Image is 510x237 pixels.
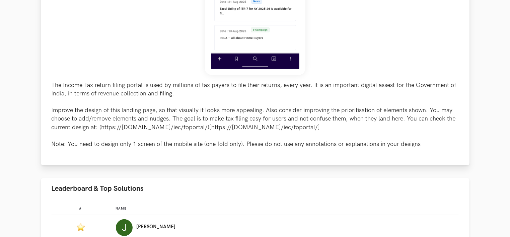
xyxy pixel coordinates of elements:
[137,224,176,230] p: [PERSON_NAME]
[52,81,459,149] p: The Income Tax return filing portal is used by millions of tax payers to file their returns, ever...
[77,223,85,231] img: Featured
[116,207,127,211] span: Name
[52,184,144,193] span: Leaderboard & Top Solutions
[79,207,82,211] span: #
[41,178,469,199] button: Leaderboard & Top Solutions
[116,219,133,236] img: Profile photo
